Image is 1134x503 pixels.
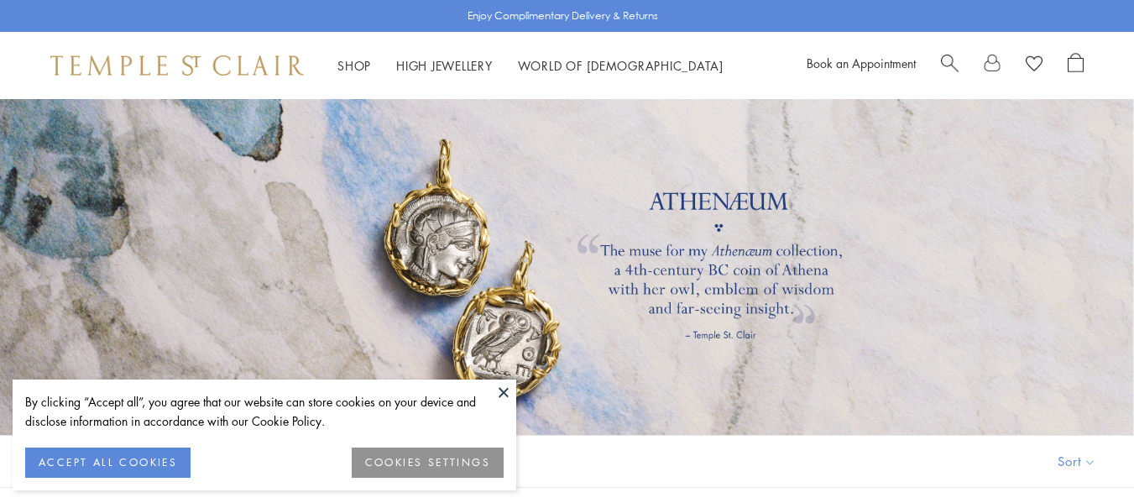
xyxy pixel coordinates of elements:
[50,55,304,76] img: Temple St. Clair
[337,55,724,76] nav: Main navigation
[352,448,504,478] button: COOKIES SETTINGS
[468,8,658,24] p: Enjoy Complimentary Delivery & Returns
[25,448,191,478] button: ACCEPT ALL COOKIES
[25,392,504,431] div: By clicking “Accept all”, you agree that our website can store cookies on your device and disclos...
[1026,53,1043,78] a: View Wishlist
[807,55,916,71] a: Book an Appointment
[1068,53,1084,78] a: Open Shopping Bag
[1020,436,1134,487] button: Show sort by
[396,57,493,74] a: High JewelleryHigh Jewellery
[941,53,959,78] a: Search
[518,57,724,74] a: World of [DEMOGRAPHIC_DATA]World of [DEMOGRAPHIC_DATA]
[337,57,371,74] a: ShopShop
